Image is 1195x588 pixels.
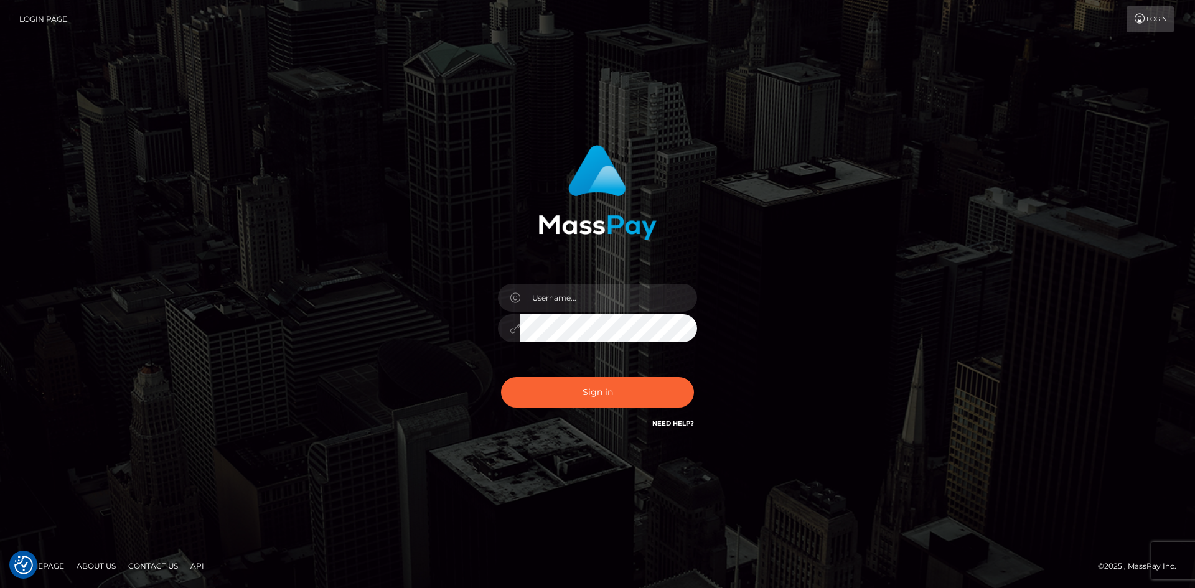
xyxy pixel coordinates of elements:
[123,556,183,576] a: Contact Us
[1098,559,1186,573] div: © 2025 , MassPay Inc.
[185,556,209,576] a: API
[19,6,67,32] a: Login Page
[520,284,697,312] input: Username...
[14,556,33,574] button: Consent Preferences
[538,145,657,240] img: MassPay Login
[14,556,33,574] img: Revisit consent button
[1127,6,1174,32] a: Login
[652,419,694,427] a: Need Help?
[501,377,694,408] button: Sign in
[72,556,121,576] a: About Us
[14,556,69,576] a: Homepage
